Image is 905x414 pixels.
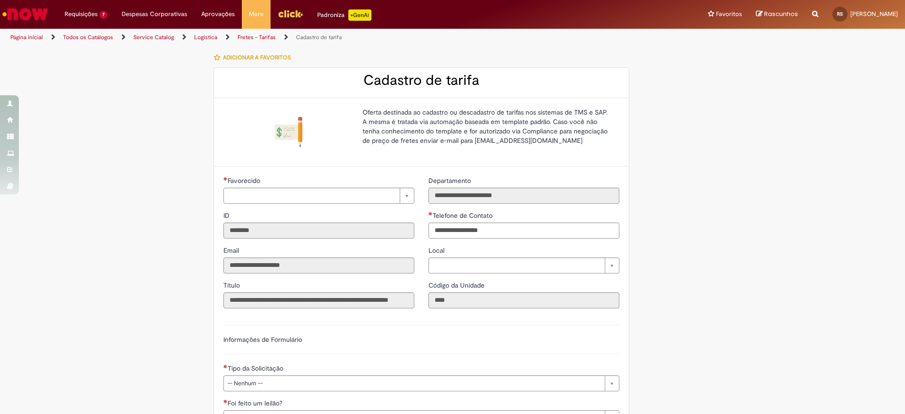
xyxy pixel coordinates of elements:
span: Somente leitura - Título [223,281,242,290]
label: Somente leitura - Departamento [428,176,473,185]
input: Código da Unidade [428,292,619,308]
label: Somente leitura - Título [223,281,242,290]
a: Limpar campo Favorecido [223,188,414,204]
img: Cadastro de tarifa [274,117,304,147]
input: ID [223,223,414,239]
span: Foi feito um leilão? [228,399,284,407]
label: Somente leitura - ID [223,211,231,220]
a: Service Catalog [133,33,174,41]
a: Página inicial [10,33,43,41]
p: +GenAi [348,9,371,21]
span: Necessários [223,399,228,403]
input: Email [223,257,414,273]
input: Telefone de Contato [428,223,619,239]
span: -- Nenhum -- [228,376,600,391]
ul: Trilhas de página [7,29,596,46]
img: ServiceNow [1,5,49,24]
span: Adicionar a Favoritos [223,54,291,61]
a: Rascunhos [756,10,798,19]
span: Despesas Corporativas [122,9,187,19]
span: Necessários - Favorecido [228,176,262,185]
a: Cadastro de tarifa [296,33,342,41]
div: Padroniza [317,9,371,21]
h2: Cadastro de tarifa [223,73,619,88]
span: Requisições [65,9,98,19]
span: Obrigatório Preenchido [428,212,433,215]
a: Logistica [194,33,217,41]
span: More [249,9,263,19]
span: Aprovações [201,9,235,19]
span: Favoritos [716,9,742,19]
span: Rascunhos [764,9,798,18]
label: Somente leitura - Código da Unidade [428,281,486,290]
span: Local [428,246,446,255]
button: Adicionar a Favoritos [214,48,296,67]
span: Tipo da Solicitação [228,364,285,373]
a: Fretes - Tarifas [238,33,276,41]
span: 7 [99,11,107,19]
span: Somente leitura - Email [223,246,241,255]
label: Somente leitura - Email [223,246,241,255]
a: Limpar campo Local [428,257,619,273]
p: Oferta destinada ao cadastro ou descadastro de tarifas nos sistemas de TMS e SAP. A mesma é trata... [362,108,612,145]
span: RS [837,11,843,17]
span: [PERSON_NAME] [850,10,898,18]
span: Necessários [223,177,228,181]
span: Necessários [223,364,228,368]
span: Telefone de Contato [433,211,494,220]
a: Todos os Catálogos [63,33,113,41]
span: Somente leitura - Código da Unidade [428,281,486,290]
input: Departamento [428,188,619,204]
img: click_logo_yellow_360x200.png [278,7,303,21]
input: Título [223,292,414,308]
label: Informações de Formulário [223,335,302,344]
